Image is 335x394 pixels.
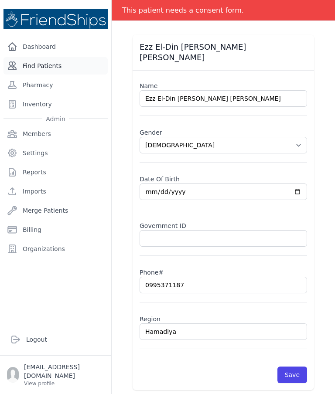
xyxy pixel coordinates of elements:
a: Dashboard [3,38,108,55]
p: View profile [24,380,104,387]
label: Phone# [140,265,307,277]
a: [EMAIL_ADDRESS][DOMAIN_NAME] View profile [7,363,104,387]
button: Save [277,367,307,383]
a: Merge Patients [3,202,108,219]
img: Medical Missions EMR [3,9,108,29]
label: Government ID [140,218,307,230]
label: Name [140,78,307,90]
label: Date Of Birth [140,171,307,183]
a: Find Patients [3,57,108,75]
label: Gender [140,125,307,137]
a: Inventory [3,95,108,113]
p: [EMAIL_ADDRESS][DOMAIN_NAME] [24,363,104,380]
h3: Ezz El-Din [PERSON_NAME] [PERSON_NAME] [140,42,307,63]
a: Reports [3,163,108,181]
a: Logout [7,331,104,348]
a: Imports [3,183,108,200]
span: Admin [42,115,69,123]
a: Billing [3,221,108,238]
label: Region [140,311,307,323]
a: Members [3,125,108,143]
a: Organizations [3,240,108,258]
a: Pharmacy [3,76,108,94]
a: Settings [3,144,108,162]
